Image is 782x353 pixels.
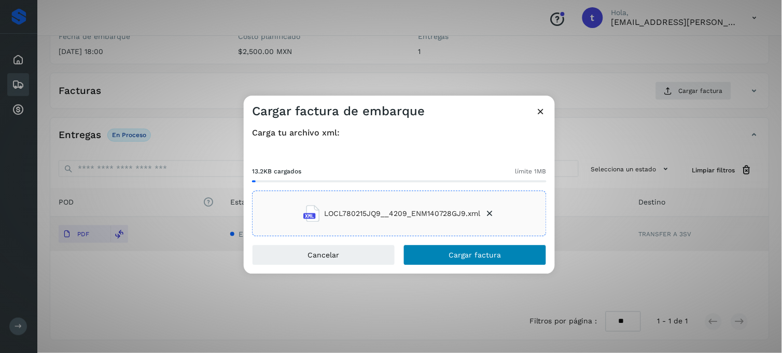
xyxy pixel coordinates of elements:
[252,104,425,119] h3: Cargar factura de embarque
[324,208,481,219] span: LOCL780215JQ9__4209_ENM140728GJ9.xml
[449,252,501,259] span: Cargar factura
[515,167,547,177] span: límite 1MB
[403,245,547,266] button: Cargar factura
[252,128,547,138] h4: Carga tu archivo xml:
[252,245,395,266] button: Cancelar
[252,167,301,177] span: 13.2KB cargados
[308,252,340,259] span: Cancelar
